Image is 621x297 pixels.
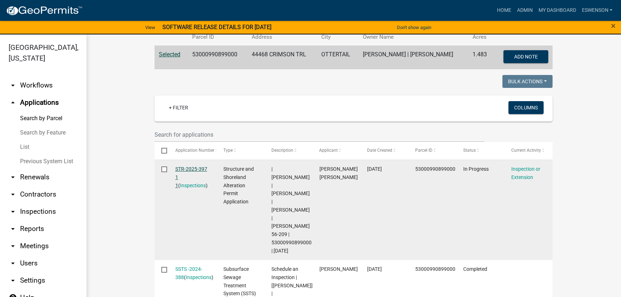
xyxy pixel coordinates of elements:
a: View [142,22,158,33]
th: Address [247,29,317,46]
a: Home [494,4,514,17]
a: STR-2025-397 1 1 [175,166,207,188]
i: arrow_drop_down [9,190,17,199]
th: Parcel ID [188,29,247,46]
span: Add Note [514,53,537,59]
span: Application Number [175,148,214,153]
span: | Emma Swenson | LONNIE STOKES | SHAUNA STOKES | Buchanan 56-209 | 53000990899000 | 07/16/2026 [271,166,311,254]
a: Inspection or Extension [511,166,540,180]
i: arrow_drop_up [9,98,17,107]
input: Search for applications [155,127,484,142]
i: arrow_drop_down [9,207,17,216]
span: Date Created [367,148,392,153]
span: Current Activity [511,148,541,153]
a: Admin [514,4,535,17]
span: 08/01/2024 [367,266,382,272]
datatable-header-cell: Description [264,142,312,159]
datatable-header-cell: Current Activity [504,142,553,159]
td: OTTERTAIL [317,46,359,69]
datatable-header-cell: Parcel ID [408,142,456,159]
a: Inspections [180,183,206,188]
span: Shauna Marie Olson Stokes [319,166,357,180]
span: 53000990899000 [415,166,455,172]
datatable-header-cell: Applicant [312,142,360,159]
a: Inspections [186,274,212,280]
div: ( ) [175,265,210,282]
td: 53000990899000 [188,46,247,69]
span: Status [463,148,476,153]
span: 53000990899000 [415,266,455,272]
th: Acres [468,29,493,46]
span: 06/26/2025 [367,166,382,172]
a: eswenson [579,4,615,17]
td: [PERSON_NAME] | [PERSON_NAME] [359,46,468,69]
button: Bulk Actions [502,75,553,88]
i: arrow_drop_down [9,225,17,233]
td: 1.483 [468,46,493,69]
i: arrow_drop_down [9,81,17,90]
datatable-header-cell: Type [216,142,264,159]
span: Parcel ID [415,148,432,153]
button: Close [611,22,616,30]
datatable-header-cell: Select [155,142,168,159]
span: Type [223,148,233,153]
span: Description [271,148,293,153]
button: Don't show again [394,22,434,33]
span: In Progress [463,166,489,172]
a: Selected [159,51,180,58]
th: Owner Name [359,29,468,46]
i: arrow_drop_down [9,276,17,285]
a: + Filter [163,101,194,114]
i: arrow_drop_down [9,259,17,268]
i: arrow_drop_down [9,173,17,181]
strong: SOFTWARE RELEASE DETAILS FOR [DATE] [162,24,271,30]
th: City [317,29,359,46]
button: Columns [508,101,544,114]
datatable-header-cell: Status [456,142,504,159]
span: × [611,21,616,31]
div: ( ) [175,165,210,189]
span: Completed [463,266,487,272]
span: Structure and Shoreland Alteration Permit Application [223,166,254,204]
datatable-header-cell: Date Created [360,142,408,159]
span: Applicant [319,148,338,153]
i: arrow_drop_down [9,242,17,250]
button: Add Note [503,50,548,63]
span: Scott M Ellingson [319,266,357,272]
datatable-header-cell: Application Number [168,142,216,159]
a: SSTS -2024-388 [175,266,202,280]
a: My Dashboard [535,4,579,17]
td: 44468 CRIMSON TRL [247,46,317,69]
